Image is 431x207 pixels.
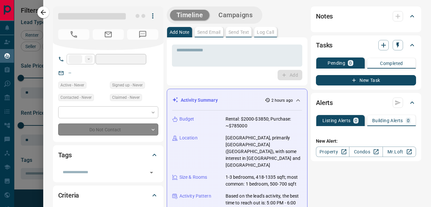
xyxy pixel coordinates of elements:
a: Mr.Loft [383,147,416,157]
div: Tasks [316,37,416,53]
a: Property [316,147,349,157]
div: Tags [58,147,158,163]
p: Listing Alerts [322,118,351,123]
a: Condos [349,147,383,157]
a: -- [69,70,71,75]
div: Notes [316,8,416,24]
p: Completed [380,61,403,66]
button: Open [147,168,156,177]
div: Do Not Contact [58,123,158,136]
button: Campaigns [212,10,259,20]
span: Contacted - Never [60,94,92,101]
p: Rental: $2000-$3850; Purchase: ~$785000 [226,116,302,129]
h2: Tasks [316,40,333,50]
div: Criteria [58,188,158,203]
p: 0 [349,61,352,65]
p: Building Alerts [372,118,403,123]
p: 1-3 bedrooms, 418-1335 sqft; most common: 1 bedroom, 500-700 sqft [226,174,302,188]
div: Activity Summary2 hours ago [172,94,302,106]
h2: Tags [58,150,72,160]
p: Size & Rooms [179,174,207,181]
h2: Notes [316,11,333,21]
div: Alerts [316,95,416,110]
button: New Task [316,75,416,85]
p: Pending [328,61,345,65]
p: Location [179,135,198,141]
h2: Alerts [316,97,333,108]
span: No Number [127,29,158,40]
p: Activity Pattern [179,193,211,200]
span: No Number [58,29,89,40]
span: No Email [93,29,124,40]
p: New Alert: [316,138,416,145]
h2: Criteria [58,190,79,201]
p: Budget [179,116,194,123]
p: 0 [407,118,410,123]
p: Add Note [170,30,189,34]
p: Activity Summary [181,97,218,104]
p: 2 hours ago [271,97,293,103]
p: [GEOGRAPHIC_DATA], primarily [GEOGRAPHIC_DATA] ([GEOGRAPHIC_DATA]), with some interest in [GEOGRA... [226,135,302,169]
span: Signed up - Never [112,82,143,88]
p: 0 [355,118,357,123]
span: Active - Never [60,82,84,88]
button: Timeline [170,10,210,20]
span: Claimed - Never [112,94,140,101]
